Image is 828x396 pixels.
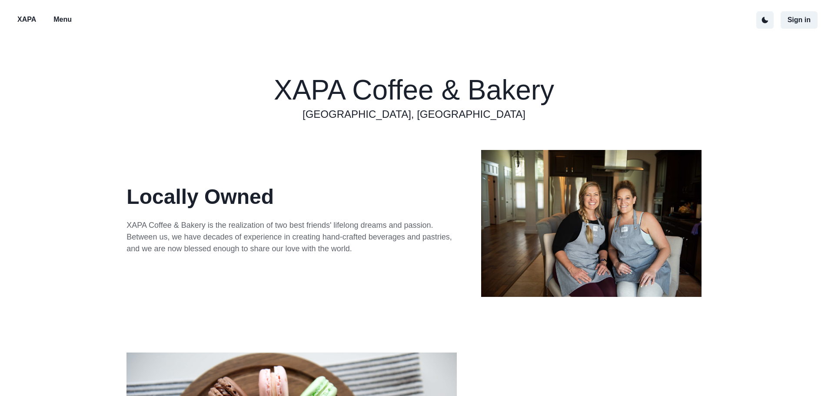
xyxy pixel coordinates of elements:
a: [GEOGRAPHIC_DATA], [GEOGRAPHIC_DATA] [303,106,525,122]
p: XAPA [17,14,36,25]
p: XAPA Coffee & Bakery is the realization of two best friends' lifelong dreams and passion. Between... [126,220,457,255]
button: active dark theme mode [756,11,774,29]
p: Locally Owned [126,181,457,213]
p: Menu [53,14,72,25]
button: Sign in [781,11,818,29]
img: xapa owners [481,150,702,297]
h1: XAPA Coffee & Bakery [274,74,554,106]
